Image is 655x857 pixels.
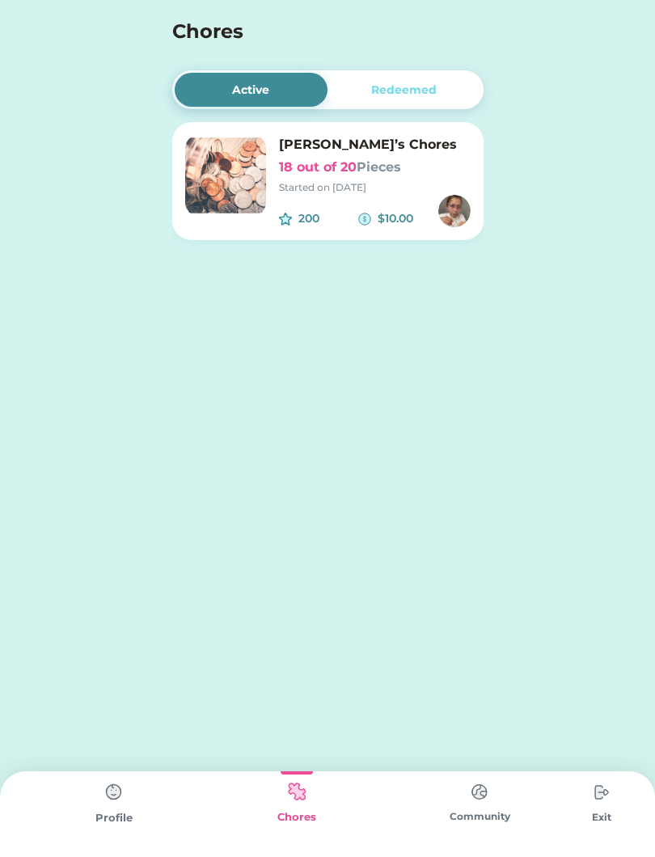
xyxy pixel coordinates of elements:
[298,210,359,227] div: 200
[463,776,496,808] img: type%3Dchores%2C%20state%3Ddefault.svg
[279,213,292,226] img: interface-favorite-star--reward-rating-rate-social-star-media-favorite-like-stars.svg
[279,135,471,154] h6: [PERSON_NAME]’s Chores
[388,809,571,824] div: Community
[585,776,618,808] img: type%3Dchores%2C%20state%3Ddefault.svg
[23,810,205,826] div: Profile
[279,180,471,195] div: Started on [DATE]
[205,809,388,825] div: Chores
[357,159,401,175] font: Pieces
[371,82,437,99] div: Redeemed
[172,17,440,46] h4: Chores
[438,195,471,227] img: https%3A%2F%2F1dfc823d71cc564f25c7cc035732a2d8.cdn.bubble.io%2Ff1752064381002x672006470906129000%...
[358,213,371,226] img: money-cash-dollar-coin--accounting-billing-payment-cash-coin-currency-money-finance.svg
[281,776,313,808] img: type%3Dkids%2C%20state%3Dselected.svg
[232,82,269,99] div: Active
[378,210,438,227] div: $10.00
[98,776,130,808] img: type%3Dchores%2C%20state%3Ddefault.svg
[279,158,471,177] h6: 18 out of 20
[185,135,266,216] img: image.png
[571,810,632,825] div: Exit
